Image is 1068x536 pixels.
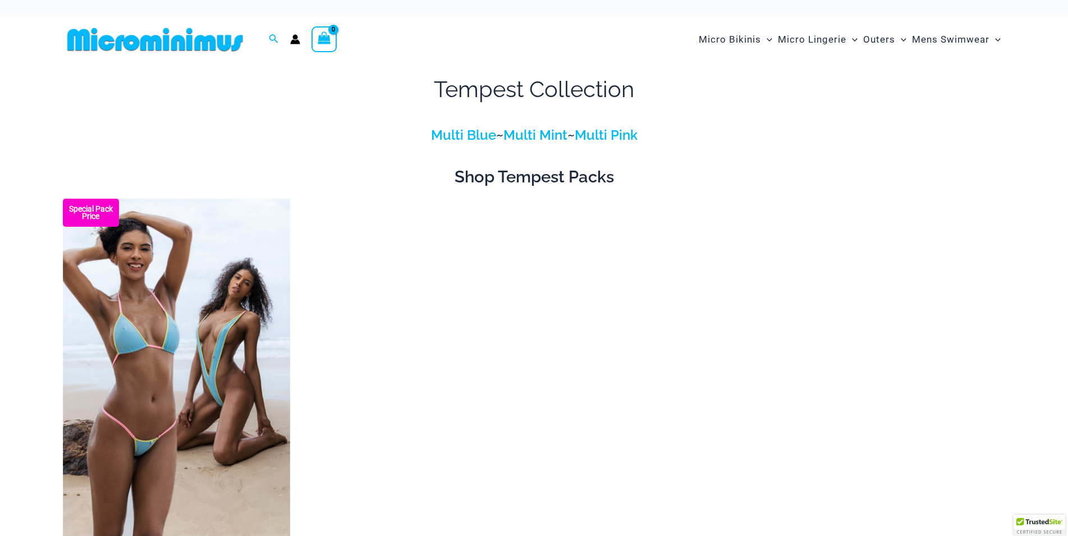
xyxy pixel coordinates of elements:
[311,26,337,52] a: View Shopping Cart, empty
[696,22,775,57] a: Micro BikinisMenu ToggleMenu Toggle
[778,25,846,54] span: Micro Lingerie
[775,22,860,57] a: Micro LingerieMenu ToggleMenu Toggle
[863,25,895,54] span: Outers
[290,34,300,44] a: Account icon link
[699,25,761,54] span: Micro Bikinis
[431,127,496,143] a: Multi Blue
[846,25,858,54] span: Menu Toggle
[895,25,906,54] span: Menu Toggle
[503,127,567,143] a: Multi Mint
[860,22,909,57] a: OutersMenu ToggleMenu Toggle
[63,166,1006,187] h2: Shop Tempest Packs
[63,127,1006,144] h4: ~ ~
[694,21,1006,58] nav: Site Navigation
[63,74,1006,105] h1: Tempest Collection
[63,27,247,52] img: MM SHOP LOGO FLAT
[909,22,1003,57] a: Mens SwimwearMenu ToggleMenu Toggle
[761,25,772,54] span: Menu Toggle
[63,205,119,220] b: Special Pack Price
[575,127,638,143] a: Multi Pink
[912,25,989,54] span: Mens Swimwear
[1014,515,1065,536] div: TrustedSite Certified
[989,25,1001,54] span: Menu Toggle
[269,33,279,47] a: Search icon link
